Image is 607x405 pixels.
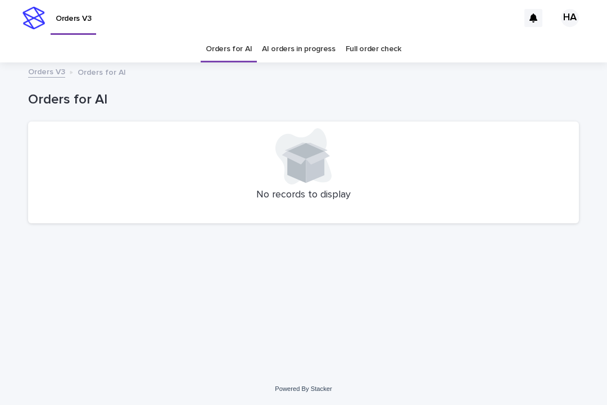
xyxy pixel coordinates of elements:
p: Orders for AI [78,65,126,78]
p: No records to display [35,189,572,201]
img: stacker-logo-s-only.png [22,7,45,29]
a: Orders for AI [206,36,252,62]
a: Orders V3 [28,65,65,78]
a: Powered By Stacker [275,385,332,392]
a: Full order check [346,36,401,62]
a: AI orders in progress [262,36,336,62]
div: HA [561,9,579,27]
h1: Orders for AI [28,92,579,108]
